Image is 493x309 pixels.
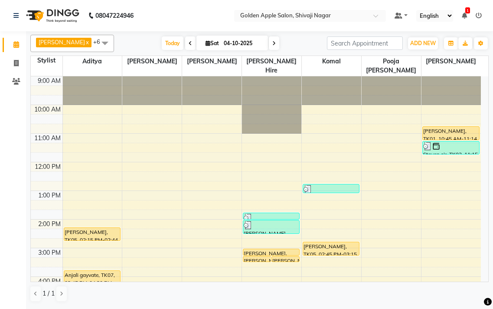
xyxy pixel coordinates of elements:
input: 2025-10-04 [221,37,264,50]
div: [PERSON_NAME], TK05, 02:15 PM-02:44 PM, Mens Hair Cut [64,228,120,240]
div: 2:00 PM [36,220,62,229]
img: logo [22,3,82,28]
div: Stavan sir, TK02, 11:15 AM-11:44 AM, Mens Hair Cut [423,141,479,154]
input: Search Appointment [327,36,403,50]
span: +6 [93,38,107,45]
span: Aditya [63,56,122,67]
div: [PERSON_NAME], TK06, 03:15 PM-03:20 PM, Forehead [272,256,300,262]
div: [PERSON_NAME], TK06, 03:00 PM-03:15 PM, Eyebrows [243,249,299,255]
span: [PERSON_NAME] Hire [242,56,301,76]
div: Stylist [31,56,62,65]
div: [PERSON_NAME], TK05, 02:45 PM-03:15 PM, Adv Dtan (₹299),Cleanup Herbal (₹749) [303,242,359,255]
div: 1:00 PM [36,191,62,200]
button: ADD NEW [408,37,438,49]
div: Anjali gayvate, TK07, 03:45 PM-04:30 PM, Root Touch up [64,271,120,291]
span: Today [162,36,183,50]
div: [PERSON_NAME], TK06, 03:15 PM-03:21 PM, [GEOGRAPHIC_DATA] [243,256,271,262]
b: 08047224946 [95,3,134,28]
span: [PERSON_NAME] [39,39,85,46]
span: 1 [465,7,470,13]
span: Sat [203,40,221,46]
div: 12:00 PM [33,162,62,171]
a: 1 [462,12,467,20]
div: 9:00 AM [36,76,62,85]
div: [PERSON_NAME] --, TK04, 01:45 PM-02:00 PM, Eyebrows [243,213,299,219]
a: x [85,39,89,46]
span: [PERSON_NAME] [421,56,481,67]
div: 10:00 AM [33,105,62,114]
div: [PERSON_NAME], TK03, 12:45 PM-01:05 PM, Rica under arms [303,184,359,193]
span: ADD NEW [410,40,436,46]
span: [PERSON_NAME] [182,56,242,67]
div: [PERSON_NAME] --, TK04, 02:00 PM-02:30 PM, Rica Face Wax [243,220,299,233]
div: [PERSON_NAME], TK01, 10:45 AM-11:14 AM, Mens Hair Cut [423,127,479,140]
span: pooja [PERSON_NAME] [362,56,421,76]
span: 1 / 1 [42,289,55,298]
span: [PERSON_NAME] [122,56,182,67]
div: 11:00 AM [33,134,62,143]
span: komal [302,56,361,67]
div: 4:00 PM [36,277,62,286]
div: 3:00 PM [36,248,62,257]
